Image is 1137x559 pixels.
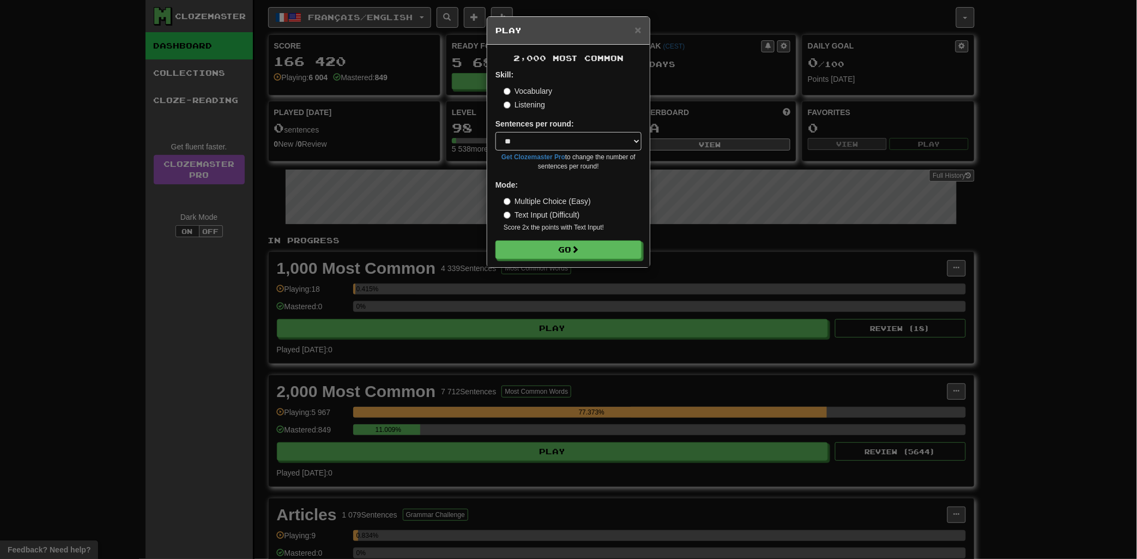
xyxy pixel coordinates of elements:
[504,209,580,220] label: Text Input (Difficult)
[635,23,642,36] span: ×
[495,181,518,189] strong: Mode:
[495,118,574,129] label: Sentences per round:
[495,70,513,79] strong: Skill:
[495,241,642,259] button: Go
[504,212,511,219] input: Text Input (Difficult)
[513,53,624,63] span: 2,000 Most Common
[501,153,565,161] a: Get Clozemaster Pro
[504,198,511,205] input: Multiple Choice (Easy)
[504,99,545,110] label: Listening
[635,24,642,35] button: Close
[504,223,642,232] small: Score 2x the points with Text Input !
[504,196,591,207] label: Multiple Choice (Easy)
[495,25,642,36] h5: Play
[504,101,511,109] input: Listening
[495,153,642,171] small: to change the number of sentences per round!
[504,86,552,97] label: Vocabulary
[504,88,511,95] input: Vocabulary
